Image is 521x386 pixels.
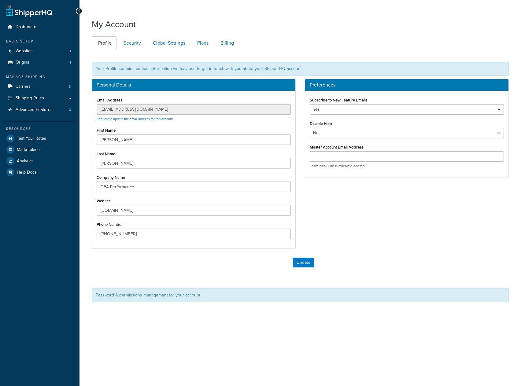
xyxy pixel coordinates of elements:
[5,126,75,131] div: Resources
[5,81,75,92] li: Carriers
[5,144,75,155] a: Marketplace
[5,21,75,33] a: Dashboard
[310,164,504,168] p: Leave blank unless otherwise advised
[5,104,75,116] a: Advanced Features 0
[70,60,71,65] span: 1
[5,104,75,116] li: Advanced Features
[191,36,213,50] a: Plans
[5,81,75,92] a: Carriers 3
[97,152,115,156] label: Last Name
[17,136,46,141] span: Test Your Rates
[69,107,71,112] span: 0
[310,98,368,102] label: Subscribe to New Feature Emails
[310,145,364,149] label: Master Account Email Address
[17,159,34,164] span: Analytics
[5,46,75,57] a: Websites 1
[17,170,37,175] span: Help Docs
[97,199,111,203] label: Website
[5,74,75,79] div: Manage Shipping
[5,57,75,68] a: Origins 1
[16,107,53,112] span: Advanced Features
[214,36,239,50] a: Billing
[5,57,75,68] li: Origins
[5,156,75,167] a: Analytics
[97,222,123,227] label: Phone Number
[310,82,504,88] h3: Preferences
[97,128,116,133] label: First Name
[92,62,509,76] div: Your Profile contains contact information we may use to get in touch with you about your ShipperH...
[17,147,40,153] span: Marketplace
[16,84,31,89] span: Carriers
[6,5,52,17] a: ShipperHQ Home
[70,49,71,54] span: 1
[310,121,332,126] label: Disable Help
[16,60,29,65] span: Origins
[5,39,75,44] div: Basic Setup
[146,36,190,50] a: Global Settings
[16,49,33,54] span: Websites
[5,167,75,178] a: Help Docs
[92,288,509,302] div: Password & permissions management for your account.
[92,18,136,30] h1: My Account
[5,46,75,57] li: Websites
[16,24,36,30] span: Dashboard
[92,36,116,50] a: Profile
[5,93,75,104] a: Shipping Rules
[117,36,146,50] a: Security
[69,84,71,89] span: 3
[97,82,291,88] h3: Personal Details
[293,258,314,267] button: Update
[5,133,75,144] a: Test Your Rates
[97,98,122,102] label: Email Address
[97,175,125,180] label: Company Name
[97,116,173,121] a: Request to update the email address for this account
[16,96,44,101] span: Shipping Rules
